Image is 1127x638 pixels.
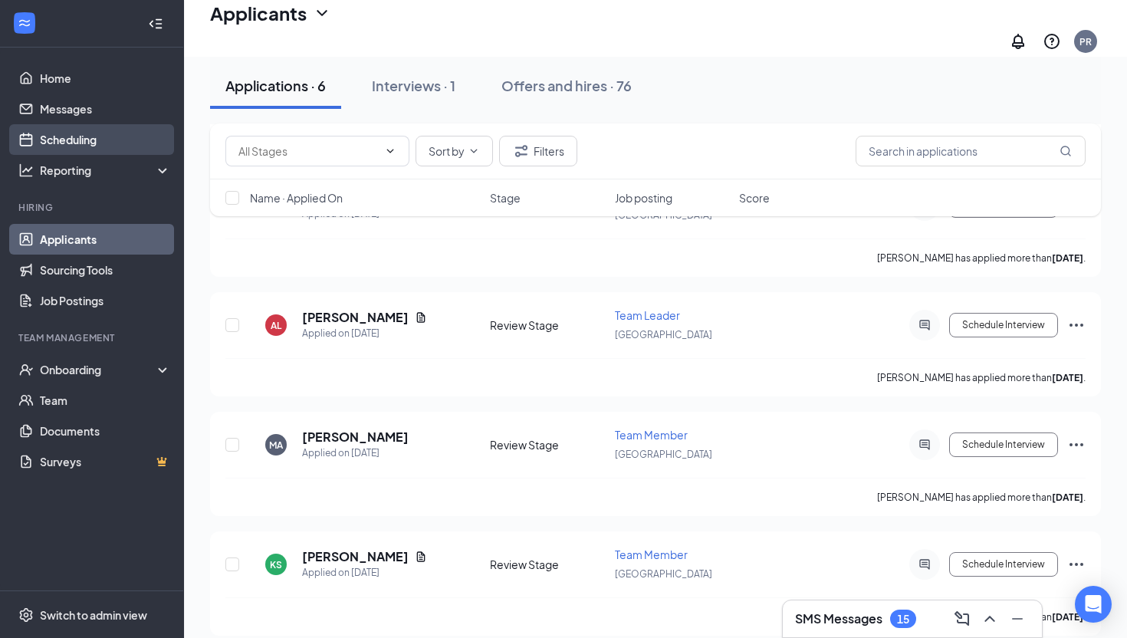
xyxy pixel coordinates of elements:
[372,76,455,95] div: Interviews · 1
[949,432,1058,457] button: Schedule Interview
[739,190,770,206] span: Score
[271,319,281,332] div: AL
[615,449,712,460] span: [GEOGRAPHIC_DATA]
[615,428,688,442] span: Team Member
[40,446,171,477] a: SurveysCrown
[302,326,427,341] div: Applied on [DATE]
[915,319,934,331] svg: ActiveChat
[978,607,1002,631] button: ChevronUp
[1067,316,1086,334] svg: Ellipses
[615,308,680,322] span: Team Leader
[1005,607,1030,631] button: Minimize
[1043,32,1061,51] svg: QuestionInfo
[40,94,171,124] a: Messages
[250,190,343,206] span: Name · Applied On
[1067,555,1086,574] svg: Ellipses
[40,416,171,446] a: Documents
[40,362,158,377] div: Onboarding
[270,558,282,571] div: KS
[40,224,171,255] a: Applicants
[468,145,480,157] svg: ChevronDown
[615,329,712,340] span: [GEOGRAPHIC_DATA]
[40,63,171,94] a: Home
[949,313,1058,337] button: Schedule Interview
[40,285,171,316] a: Job Postings
[415,551,427,563] svg: Document
[795,610,882,627] h3: SMS Messages
[615,190,672,206] span: Job posting
[1008,610,1027,628] svg: Minimize
[1075,586,1112,623] div: Open Intercom Messenger
[1052,372,1083,383] b: [DATE]
[915,439,934,451] svg: ActiveChat
[856,136,1086,166] input: Search in applications
[950,607,974,631] button: ComposeMessage
[1052,611,1083,623] b: [DATE]
[615,548,688,561] span: Team Member
[1067,436,1086,454] svg: Ellipses
[415,311,427,324] svg: Document
[225,76,326,95] div: Applications · 6
[615,568,712,580] span: [GEOGRAPHIC_DATA]
[877,252,1086,265] p: [PERSON_NAME] has applied more than .
[877,491,1086,504] p: [PERSON_NAME] has applied more than .
[877,371,1086,384] p: [PERSON_NAME] has applied more than .
[1079,35,1092,48] div: PR
[40,163,172,178] div: Reporting
[949,552,1058,577] button: Schedule Interview
[40,124,171,155] a: Scheduling
[501,76,632,95] div: Offers and hires · 76
[302,429,409,446] h5: [PERSON_NAME]
[18,163,34,178] svg: Analysis
[18,331,168,344] div: Team Management
[1009,32,1027,51] svg: Notifications
[512,142,531,160] svg: Filter
[40,255,171,285] a: Sourcing Tools
[490,437,606,452] div: Review Stage
[490,190,521,206] span: Stage
[269,439,283,452] div: MA
[915,558,934,571] svg: ActiveChat
[499,136,577,166] button: Filter Filters
[384,145,396,157] svg: ChevronDown
[1060,145,1072,157] svg: MagnifyingGlass
[302,548,409,565] h5: [PERSON_NAME]
[17,15,32,31] svg: WorkstreamLogo
[313,4,331,22] svg: ChevronDown
[429,146,465,156] span: Sort by
[302,565,427,580] div: Applied on [DATE]
[1052,252,1083,264] b: [DATE]
[238,143,378,159] input: All Stages
[40,385,171,416] a: Team
[18,362,34,377] svg: UserCheck
[490,557,606,572] div: Review Stage
[953,610,971,628] svg: ComposeMessage
[302,309,409,326] h5: [PERSON_NAME]
[897,613,909,626] div: 15
[18,607,34,623] svg: Settings
[302,446,409,461] div: Applied on [DATE]
[148,16,163,31] svg: Collapse
[490,317,606,333] div: Review Stage
[981,610,999,628] svg: ChevronUp
[18,201,168,214] div: Hiring
[40,607,147,623] div: Switch to admin view
[416,136,493,166] button: Sort byChevronDown
[1052,492,1083,503] b: [DATE]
